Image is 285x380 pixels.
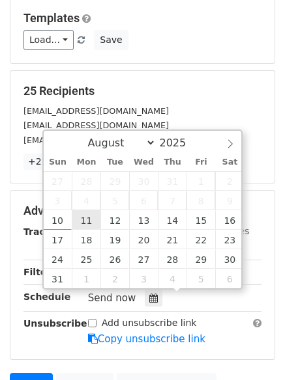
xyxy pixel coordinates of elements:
[129,158,158,167] span: Wed
[72,158,100,167] span: Mon
[44,249,72,269] span: August 24, 2025
[215,210,244,230] span: August 16, 2025
[215,230,244,249] span: August 23, 2025
[72,171,100,191] span: July 28, 2025
[23,292,70,302] strong: Schedule
[129,230,158,249] span: August 20, 2025
[129,210,158,230] span: August 13, 2025
[158,191,187,210] span: August 7, 2025
[44,171,72,191] span: July 27, 2025
[72,230,100,249] span: August 18, 2025
[44,191,72,210] span: August 3, 2025
[44,158,72,167] span: Sun
[23,30,74,50] a: Load...
[23,226,67,237] strong: Tracking
[158,158,187,167] span: Thu
[158,249,187,269] span: August 28, 2025
[44,230,72,249] span: August 17, 2025
[187,171,215,191] span: August 1, 2025
[215,158,244,167] span: Sat
[23,204,262,218] h5: Advanced
[158,171,187,191] span: July 31, 2025
[23,11,80,25] a: Templates
[100,171,129,191] span: July 29, 2025
[23,120,169,130] small: [EMAIL_ADDRESS][DOMAIN_NAME]
[72,191,100,210] span: August 4, 2025
[72,210,100,230] span: August 11, 2025
[158,230,187,249] span: August 21, 2025
[23,154,78,170] a: +22 more
[129,249,158,269] span: August 27, 2025
[158,210,187,230] span: August 14, 2025
[215,171,244,191] span: August 2, 2025
[72,269,100,288] span: September 1, 2025
[100,158,129,167] span: Tue
[129,191,158,210] span: August 6, 2025
[23,84,262,98] h5: 25 Recipients
[102,316,197,330] label: Add unsubscribe link
[187,158,215,167] span: Fri
[187,191,215,210] span: August 8, 2025
[215,249,244,269] span: August 30, 2025
[23,267,57,277] strong: Filters
[158,269,187,288] span: September 4, 2025
[187,269,215,288] span: September 5, 2025
[72,249,100,269] span: August 25, 2025
[129,269,158,288] span: September 3, 2025
[88,333,205,345] a: Copy unsubscribe link
[88,292,136,304] span: Send now
[215,269,244,288] span: September 6, 2025
[100,269,129,288] span: September 2, 2025
[23,318,87,329] strong: Unsubscribe
[156,137,203,149] input: Year
[44,210,72,230] span: August 10, 2025
[215,191,244,210] span: August 9, 2025
[100,210,129,230] span: August 12, 2025
[187,210,215,230] span: August 15, 2025
[220,318,285,380] iframe: Chat Widget
[94,30,128,50] button: Save
[44,269,72,288] span: August 31, 2025
[23,106,169,116] small: [EMAIL_ADDRESS][DOMAIN_NAME]
[23,135,169,145] small: [EMAIL_ADDRESS][DOMAIN_NAME]
[100,230,129,249] span: August 19, 2025
[100,249,129,269] span: August 26, 2025
[129,171,158,191] span: July 30, 2025
[100,191,129,210] span: August 5, 2025
[187,249,215,269] span: August 29, 2025
[187,230,215,249] span: August 22, 2025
